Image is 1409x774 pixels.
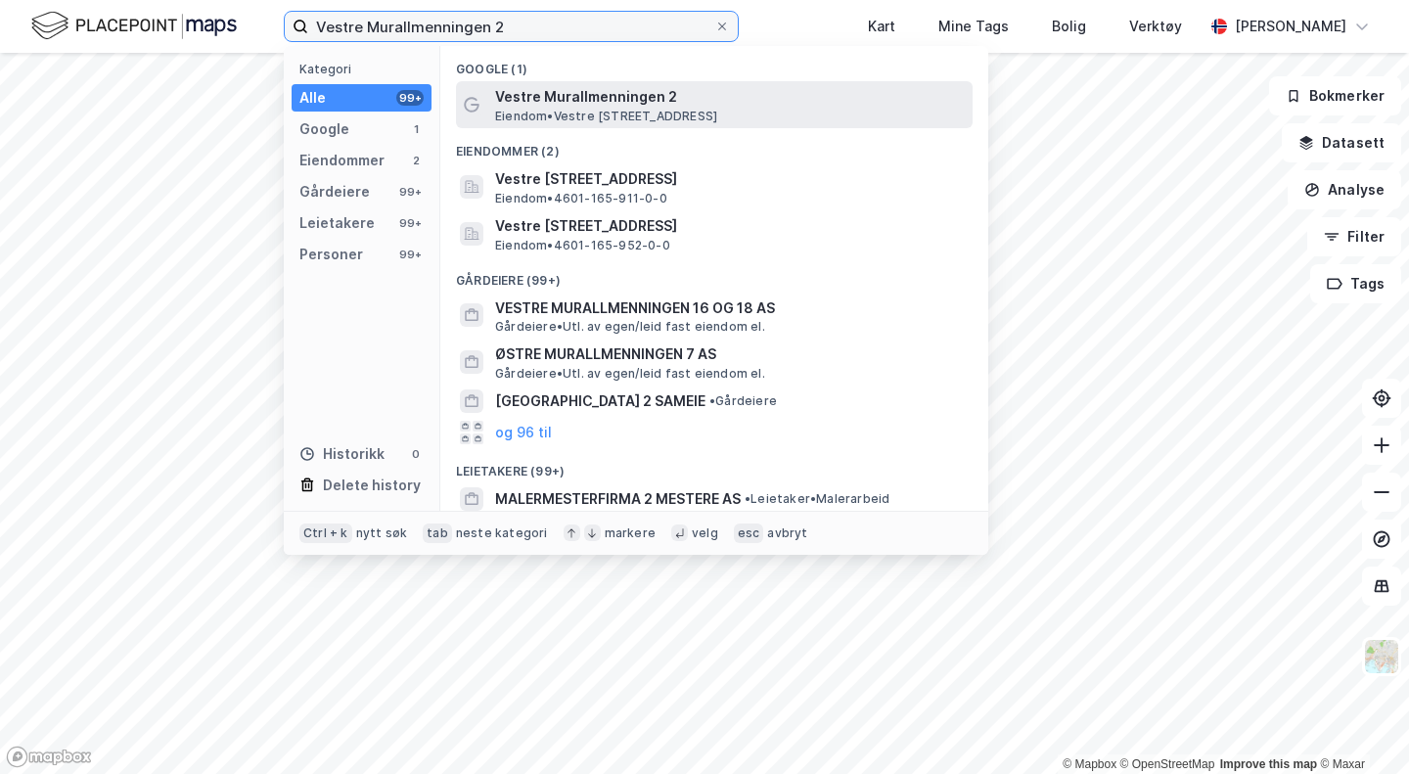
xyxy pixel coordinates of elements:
div: Delete history [323,474,421,497]
span: Leietaker • Malerarbeid [745,491,889,507]
img: Z [1363,638,1400,675]
div: Leietakere [299,211,375,235]
a: Improve this map [1220,757,1317,771]
div: Eiendommer (2) [440,128,988,163]
div: neste kategori [456,525,548,541]
button: Bokmerker [1269,76,1401,115]
a: Mapbox homepage [6,746,92,768]
span: Eiendom • 4601-165-911-0-0 [495,191,667,206]
div: esc [734,524,764,543]
div: nytt søk [356,525,408,541]
div: Kontrollprogram for chat [1311,680,1409,774]
div: Bolig [1052,15,1086,38]
div: 2 [408,153,424,168]
div: Kategori [299,62,432,76]
span: Gårdeiere • Utl. av egen/leid fast eiendom el. [495,366,765,382]
span: • [745,491,750,506]
span: Vestre [STREET_ADDRESS] [495,167,965,191]
span: Eiendom • Vestre [STREET_ADDRESS] [495,109,717,124]
div: Verktøy [1129,15,1182,38]
img: logo.f888ab2527a4732fd821a326f86c7f29.svg [31,9,237,43]
div: Historikk [299,442,385,466]
div: Personer [299,243,363,266]
div: Ctrl + k [299,524,352,543]
button: og 96 til [495,421,552,444]
span: [GEOGRAPHIC_DATA] 2 SAMEIE [495,389,705,413]
button: Filter [1307,217,1401,256]
div: [PERSON_NAME] [1235,15,1346,38]
div: velg [692,525,718,541]
div: Gårdeiere (99+) [440,257,988,293]
div: 99+ [396,215,424,231]
div: 99+ [396,184,424,200]
a: Mapbox [1063,757,1116,771]
div: markere [605,525,656,541]
span: Vestre [STREET_ADDRESS] [495,214,965,238]
div: avbryt [767,525,807,541]
div: Kart [868,15,895,38]
div: Alle [299,86,326,110]
div: Mine Tags [938,15,1009,38]
div: 0 [408,446,424,462]
button: Tags [1310,264,1401,303]
div: 99+ [396,90,424,106]
button: Analyse [1288,170,1401,209]
span: MALERMESTERFIRMA 2 MESTERE AS [495,487,741,511]
div: 1 [408,121,424,137]
div: tab [423,524,452,543]
input: Søk på adresse, matrikkel, gårdeiere, leietakere eller personer [308,12,714,41]
span: Eiendom • 4601-165-952-0-0 [495,238,670,253]
iframe: Chat Widget [1311,680,1409,774]
span: Gårdeiere [709,393,777,409]
div: 99+ [396,247,424,262]
span: Vestre Murallmenningen 2 [495,85,965,109]
div: Google (1) [440,46,988,81]
div: Google [299,117,349,141]
span: VESTRE MURALLMENNINGEN 16 OG 18 AS [495,296,965,320]
span: Gårdeiere • Utl. av egen/leid fast eiendom el. [495,319,765,335]
div: Eiendommer [299,149,385,172]
a: OpenStreetMap [1120,757,1215,771]
span: ØSTRE MURALLMENNINGEN 7 AS [495,342,965,366]
span: • [709,393,715,408]
button: Datasett [1282,123,1401,162]
div: Gårdeiere [299,180,370,204]
div: Leietakere (99+) [440,448,988,483]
